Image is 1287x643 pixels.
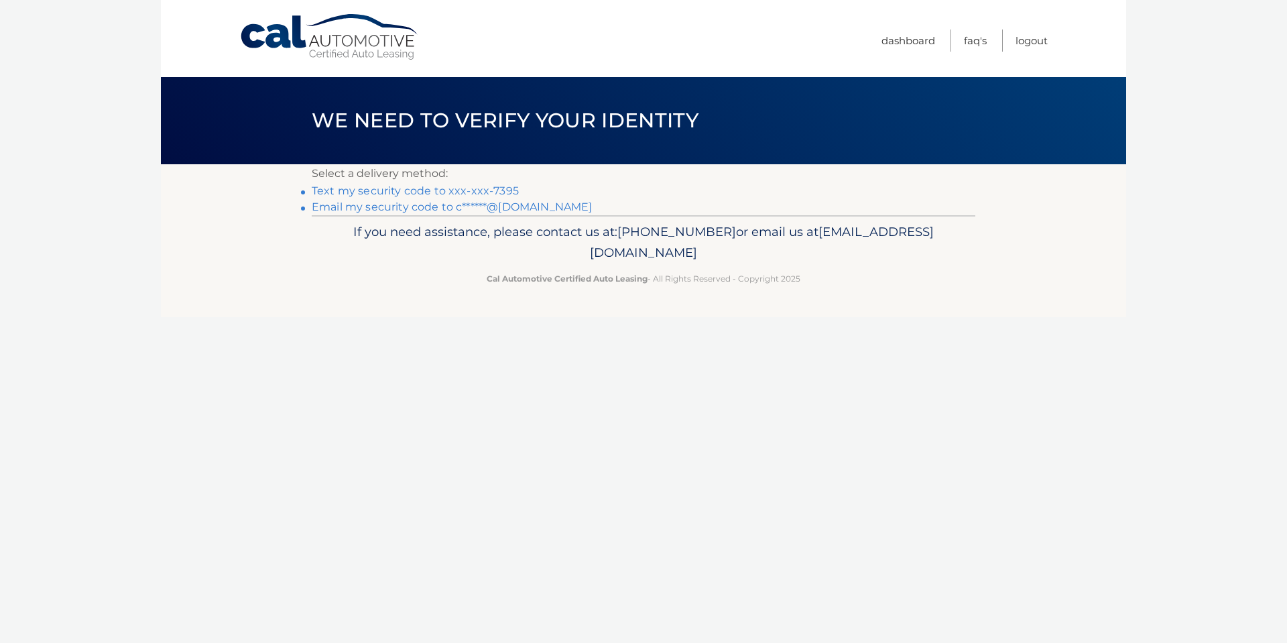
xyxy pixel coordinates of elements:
[320,221,967,264] p: If you need assistance, please contact us at: or email us at
[312,108,698,133] span: We need to verify your identity
[487,274,648,284] strong: Cal Automotive Certified Auto Leasing
[239,13,420,61] a: Cal Automotive
[617,224,736,239] span: [PHONE_NUMBER]
[964,30,987,52] a: FAQ's
[1016,30,1048,52] a: Logout
[320,272,967,286] p: - All Rights Reserved - Copyright 2025
[312,184,519,197] a: Text my security code to xxx-xxx-7395
[312,164,975,183] p: Select a delivery method:
[881,30,935,52] a: Dashboard
[312,200,593,213] a: Email my security code to c******@[DOMAIN_NAME]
